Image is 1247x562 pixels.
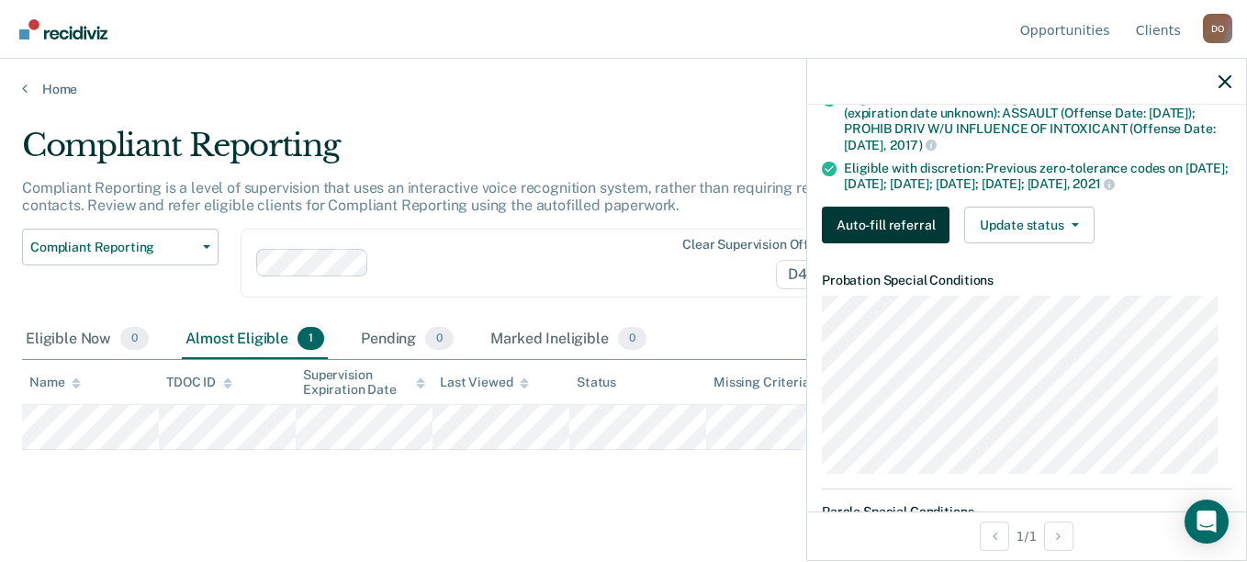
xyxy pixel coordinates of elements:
[357,320,457,360] div: Pending
[487,320,650,360] div: Marked Ineligible
[618,327,646,351] span: 0
[890,138,937,152] span: 2017)
[980,522,1009,551] button: Previous Opportunity
[1073,176,1114,191] span: 2021
[1203,14,1232,43] div: D O
[1203,14,1232,43] button: Profile dropdown button
[22,127,958,179] div: Compliant Reporting
[1044,522,1073,551] button: Next Opportunity
[425,327,454,351] span: 0
[682,237,838,253] div: Clear supervision officers
[1185,500,1229,544] div: Open Intercom Messenger
[22,179,932,214] p: Compliant Reporting is a level of supervision that uses an interactive voice recognition system, ...
[30,240,196,255] span: Compliant Reporting
[822,207,957,243] a: Navigate to form link
[776,260,842,289] span: D40
[844,161,1231,192] div: Eligible with discretion: Previous zero-tolerance codes on [DATE]; [DATE]; [DATE]; [DATE]; [DATE]...
[298,327,324,351] span: 1
[182,320,328,360] div: Almost Eligible
[822,273,1231,288] dt: Probation Special Conditions
[964,207,1094,243] button: Update status
[713,375,810,390] div: Missing Criteria
[844,91,1231,153] div: Eligible with discretion: Ineligible offenses in prior record (expiration date unknown): ASSAULT ...
[807,511,1246,560] div: 1 / 1
[22,320,152,360] div: Eligible Now
[303,367,425,399] div: Supervision Expiration Date
[822,207,949,243] button: Auto-fill referral
[577,375,616,390] div: Status
[29,375,81,390] div: Name
[120,327,149,351] span: 0
[440,375,529,390] div: Last Viewed
[19,19,107,39] img: Recidiviz
[22,81,1225,97] a: Home
[822,504,1231,520] dt: Parole Special Conditions
[166,375,232,390] div: TDOC ID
